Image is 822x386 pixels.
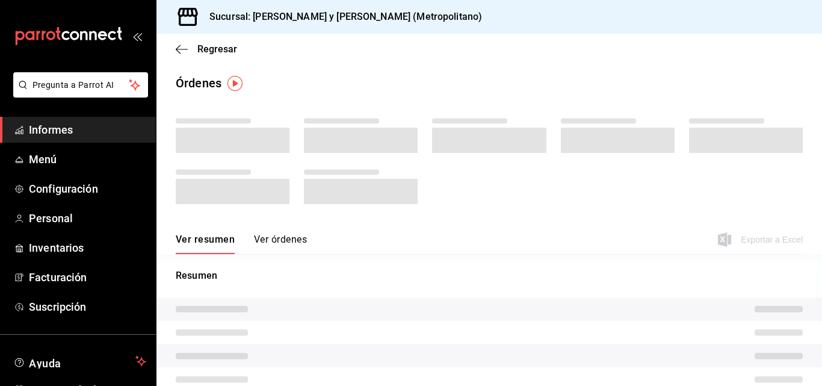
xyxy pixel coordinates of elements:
[13,72,148,98] button: Pregunta a Parrot AI
[176,233,307,254] div: pestañas de navegación
[29,123,73,136] font: Informes
[176,270,217,281] font: Resumen
[29,241,84,254] font: Inventarios
[132,31,142,41] button: abrir_cajón_menú
[29,153,57,166] font: Menú
[29,212,73,225] font: Personal
[8,87,148,100] a: Pregunta a Parrot AI
[29,271,87,284] font: Facturación
[32,80,114,90] font: Pregunta a Parrot AI
[209,11,482,22] font: Sucursal: [PERSON_NAME] y [PERSON_NAME] (Metropolitano)
[254,234,307,245] font: Ver órdenes
[227,76,243,91] img: Marcador de información sobre herramientas
[176,43,237,55] button: Regresar
[176,234,235,245] font: Ver resumen
[197,43,237,55] font: Regresar
[176,76,221,90] font: Órdenes
[29,357,61,370] font: Ayuda
[29,300,86,313] font: Suscripción
[29,182,98,195] font: Configuración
